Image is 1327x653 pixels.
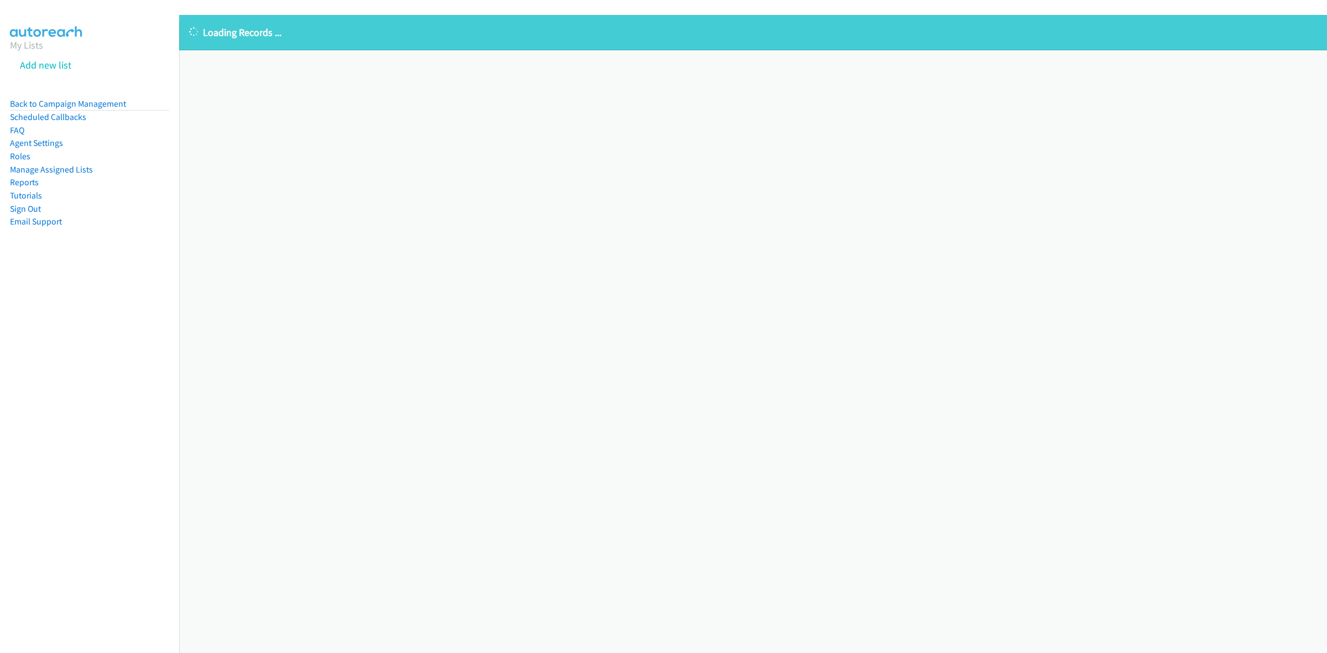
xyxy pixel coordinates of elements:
a: FAQ [10,125,24,135]
a: Reports [10,177,39,187]
a: Add new list [20,59,71,71]
a: Tutorials [10,190,42,201]
a: Scheduled Callbacks [10,112,86,122]
p: Loading Records ... [189,25,1317,40]
a: Back to Campaign Management [10,98,126,109]
a: Manage Assigned Lists [10,164,93,175]
a: Roles [10,151,30,161]
a: My Lists [10,39,43,51]
a: Sign Out [10,203,41,214]
a: Agent Settings [10,138,63,148]
a: Email Support [10,216,62,227]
